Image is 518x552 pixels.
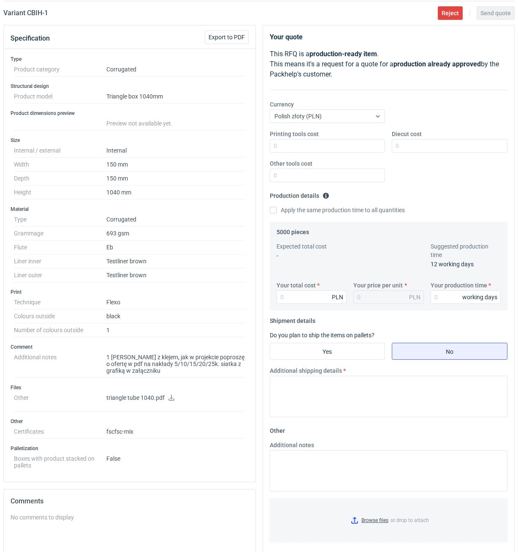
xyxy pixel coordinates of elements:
[270,424,285,434] legend: Other
[14,63,106,77] dt: Product category
[270,139,385,153] input: 0
[106,240,245,254] dd: Eb
[270,441,314,449] label: Additional notes
[270,169,385,182] input: 0
[462,293,497,301] div: working days
[11,56,249,63] h3: Type
[392,139,507,153] input: 0
[14,425,106,439] dt: Certificates
[11,206,249,213] h3: Material
[277,251,347,260] p: -
[14,172,106,186] dt: Depth
[431,260,501,268] p: 12 working days
[106,394,245,402] p: triangle tube 1040.pdf
[353,281,403,290] label: Your price per unit
[11,418,249,425] h3: Other
[409,293,420,301] div: PLN
[106,350,245,378] dd: 1 [PERSON_NAME] z klejem, jak w projekcie poproszę o ofertę w pdf na nakłady 5/10/15/20/25k. siat...
[477,6,515,20] button: Send quote
[14,323,106,337] dt: Number of colours outside
[431,290,501,304] input: 0
[106,144,245,158] dd: Internal
[277,225,309,235] legend: 5000 pieces
[209,34,245,40] span: Export to PDF
[106,323,245,337] dd: 1
[205,30,249,44] button: Export to PDF
[14,295,106,309] dt: Technique
[106,158,245,172] dd: 150 mm
[392,343,507,360] label: No
[106,90,245,104] dd: Triangle box 1040mm
[106,452,245,469] dd: False
[14,227,106,240] dt: Grammage
[270,49,508,79] p: This RFQ is a . This means it's a request for a quote for a by the Packhelp's customer.
[14,350,106,378] dt: Additional notes
[106,172,245,186] dd: 150 mm
[270,366,342,375] label: Additional shipping details
[270,332,374,339] label: Do you plan to ship the items on pallets?
[392,130,422,138] label: Diecut cost
[270,33,303,41] strong: Your quote
[11,445,249,452] h3: Palletization
[270,189,329,199] legend: Production details
[14,213,106,227] dt: Type
[11,110,249,117] h3: Product dimensions preview
[11,496,249,506] h2: Comments
[11,384,249,391] h3: Files
[277,242,327,251] label: Expected total cost
[431,242,501,259] label: Suggested production time
[14,452,106,469] dt: Boxes with product stacked on pallets
[431,281,487,290] label: Your production time
[480,10,511,16] span: Send quote
[11,83,249,90] h3: Structural design
[11,28,50,49] button: Specification
[270,100,294,109] label: Currency
[11,137,249,144] h3: Size
[270,343,385,360] label: Yes
[11,513,249,522] div: No comments to display
[106,309,245,323] dd: black
[14,90,106,104] dt: Product model
[270,130,319,138] label: Printing tools cost
[438,6,463,20] button: Reject
[270,499,507,542] label: or drop to attach
[14,254,106,268] dt: Liner inner
[14,158,106,172] dt: Width
[11,344,249,350] h3: Comment
[3,8,48,18] h2: Variant CBIH - 1
[14,309,106,323] dt: Colours outside
[270,206,405,214] label: Apply the same production time to all quantities
[332,293,343,301] div: PLN
[14,186,106,199] dt: Height
[309,50,377,58] strong: production-ready item
[106,186,245,199] dd: 1040 mm
[277,290,347,304] input: 0
[106,295,245,309] dd: Flexo
[270,159,312,168] label: Other tools cost
[277,281,316,290] label: Your total cost
[106,120,173,127] span: Preview not available yet.
[106,63,245,77] dd: Corrugated
[14,391,106,412] dt: Other
[14,240,106,254] dt: Flute
[106,425,245,439] dd: fsc fsc-mix
[442,10,459,16] span: Reject
[106,254,245,268] dd: Testliner brown
[274,113,322,120] span: Polish złoty (PLN)
[14,144,106,158] dt: Internal / external
[11,289,249,295] h3: Print
[393,60,481,68] strong: production already approved
[106,268,245,282] dd: Testliner brown
[106,213,245,227] dd: Corrugated
[270,314,315,324] legend: Shipment details
[14,268,106,282] dt: Liner outer
[106,227,245,240] dd: 693 gsm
